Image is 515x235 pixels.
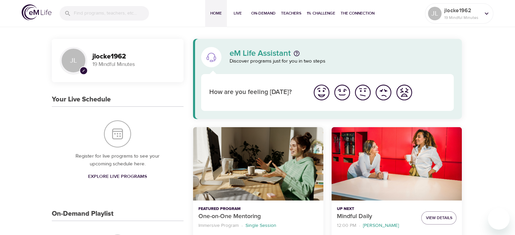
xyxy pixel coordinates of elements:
button: Mindful Daily [331,127,462,201]
nav: breadcrumb [198,221,318,230]
span: Home [208,10,224,17]
li: · [359,221,360,230]
p: 19 Mindful Minutes [92,61,175,68]
img: bad [374,83,393,102]
nav: breadcrumb [337,221,416,230]
span: The Connection [341,10,374,17]
span: View Details [426,214,452,221]
span: Live [230,10,246,17]
p: Register for live programs to see your upcoming schedule here. [65,152,170,168]
img: Your Live Schedule [104,120,131,147]
p: Discover programs just for you in two steps [230,57,454,65]
span: Explore Live Programs [88,172,147,181]
p: One-on-One Mentoring [198,212,318,221]
h3: jlocke1962 [92,53,175,61]
img: worst [395,83,413,102]
p: 12:00 PM [337,222,356,229]
button: I'm feeling worst [394,82,414,103]
p: Single Session [245,222,276,229]
p: 19 Mindful Minutes [444,15,480,21]
div: JL [60,47,87,74]
button: I'm feeling ok [352,82,373,103]
p: eM Life Assistant [230,49,291,57]
a: Explore Live Programs [85,170,150,183]
button: One-on-One Mentoring [193,127,323,201]
img: great [312,83,331,102]
span: 1% Challenge [307,10,335,17]
p: [PERSON_NAME] [363,222,399,229]
h3: Your Live Schedule [52,96,111,103]
p: Mindful Daily [337,212,416,221]
span: On-Demand [251,10,276,17]
img: eM Life Assistant [206,52,217,63]
p: Featured Program [198,206,318,212]
h3: On-Demand Playlist [52,210,113,218]
span: Teachers [281,10,301,17]
img: logo [22,4,51,20]
p: How are you feeling [DATE]? [209,88,303,97]
button: View Details [421,211,456,225]
div: JL [428,7,442,20]
li: · [241,221,243,230]
img: good [333,83,351,102]
p: Immersive Program [198,222,239,229]
button: I'm feeling bad [373,82,394,103]
img: ok [353,83,372,102]
button: I'm feeling good [332,82,352,103]
input: Find programs, teachers, etc... [74,6,149,21]
p: Up Next [337,206,416,212]
p: jlocke1962 [444,6,480,15]
button: I'm feeling great [311,82,332,103]
iframe: Button to launch messaging window [488,208,510,230]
